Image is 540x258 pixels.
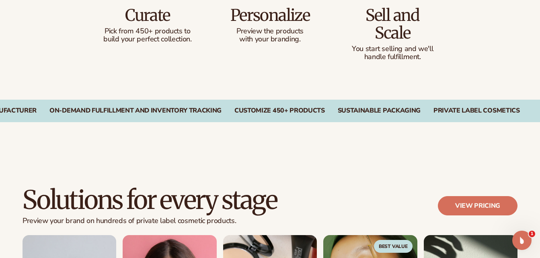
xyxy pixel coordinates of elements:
a: View pricing [438,196,517,215]
div: CUSTOMIZE 450+ PRODUCTS [234,107,325,115]
iframe: Intercom live chat [512,231,532,250]
h3: Curate [103,6,193,24]
p: handle fulfillment. [347,53,438,61]
span: 1 [529,231,535,237]
div: On-Demand Fulfillment and Inventory Tracking [49,107,222,115]
h2: Solutions for every stage [23,186,277,213]
p: Preview your brand on hundreds of private label cosmetic products. [23,217,277,225]
h3: Personalize [225,6,315,24]
p: Preview the products [225,27,315,35]
div: SUSTAINABLE PACKAGING [338,107,421,115]
p: Pick from 450+ products to build your perfect collection. [103,27,193,43]
p: You start selling and we'll [347,45,438,53]
p: with your branding. [225,35,315,43]
h3: Sell and Scale [347,6,438,42]
span: Best Value [374,240,413,253]
div: PRIVATE LABEL COSMETICS [433,107,520,115]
